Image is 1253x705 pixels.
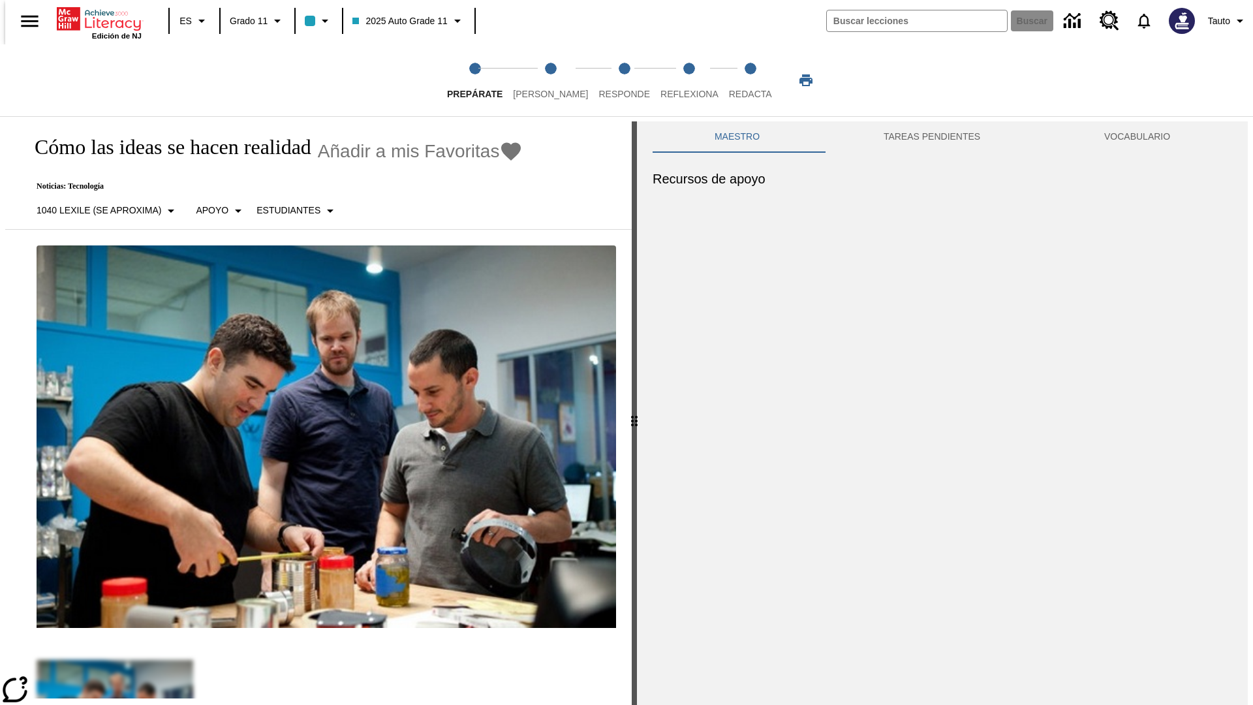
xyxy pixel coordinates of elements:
button: VOCABULARIO [1042,121,1232,153]
button: Tipo de apoyo, Apoyo [191,199,251,223]
p: Estudiantes [256,204,320,217]
span: Redacta [729,89,772,99]
span: ES [179,14,192,28]
div: Portada [57,5,142,40]
button: Grado: Grado 11, Elige un grado [224,9,290,33]
button: Perfil/Configuración [1203,9,1253,33]
button: Seleccione Lexile, 1040 Lexile (Se aproxima) [31,199,184,223]
button: TAREAS PENDIENTES [822,121,1042,153]
img: Avatar [1169,8,1195,34]
input: Buscar campo [827,10,1007,31]
button: Escoja un nuevo avatar [1161,4,1203,38]
span: 2025 Auto Grade 11 [352,14,447,28]
p: Apoyo [196,204,228,217]
button: Lee step 2 of 5 [503,44,598,116]
a: Centro de recursos, Se abrirá en una pestaña nueva. [1092,3,1127,39]
button: Prepárate step 1 of 5 [437,44,513,116]
p: Noticias: Tecnología [21,181,523,191]
button: El color de la clase es azul claro. Cambiar el color de la clase. [300,9,338,33]
div: activity [637,121,1248,705]
div: reading [5,121,632,698]
span: Añadir a mis Favoritas [318,141,500,162]
button: Abrir el menú lateral [10,2,49,40]
span: Reflexiona [660,89,719,99]
button: Reflexiona step 4 of 5 [650,44,729,116]
a: Notificaciones [1127,4,1161,38]
button: Redacta step 5 of 5 [719,44,782,116]
span: [PERSON_NAME] [513,89,588,99]
div: Instructional Panel Tabs [653,121,1232,153]
span: Tauto [1208,14,1230,28]
button: Seleccionar estudiante [251,199,343,223]
a: Centro de información [1056,3,1092,39]
button: Responde step 3 of 5 [588,44,660,116]
button: Lenguaje: ES, Selecciona un idioma [174,9,215,33]
span: Edición de NJ [92,32,142,40]
button: Maestro [653,121,822,153]
div: Pulsa la tecla de intro o la barra espaciadora y luego presiona las flechas de derecha e izquierd... [632,121,637,705]
p: 1040 Lexile (Se aproxima) [37,204,161,217]
span: Responde [598,89,650,99]
span: Prepárate [447,89,503,99]
span: Grado 11 [230,14,268,28]
button: Imprimir [785,69,827,92]
h1: Cómo las ideas se hacen realidad [21,135,311,159]
img: El fundador de Quirky, Ben Kaufman prueba un nuevo producto con un compañero de trabajo, Gaz Brow... [37,245,616,628]
h6: Recursos de apoyo [653,168,1232,189]
button: Añadir a mis Favoritas - Cómo las ideas se hacen realidad [318,140,523,163]
button: Clase: 2025 Auto Grade 11, Selecciona una clase [347,9,470,33]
